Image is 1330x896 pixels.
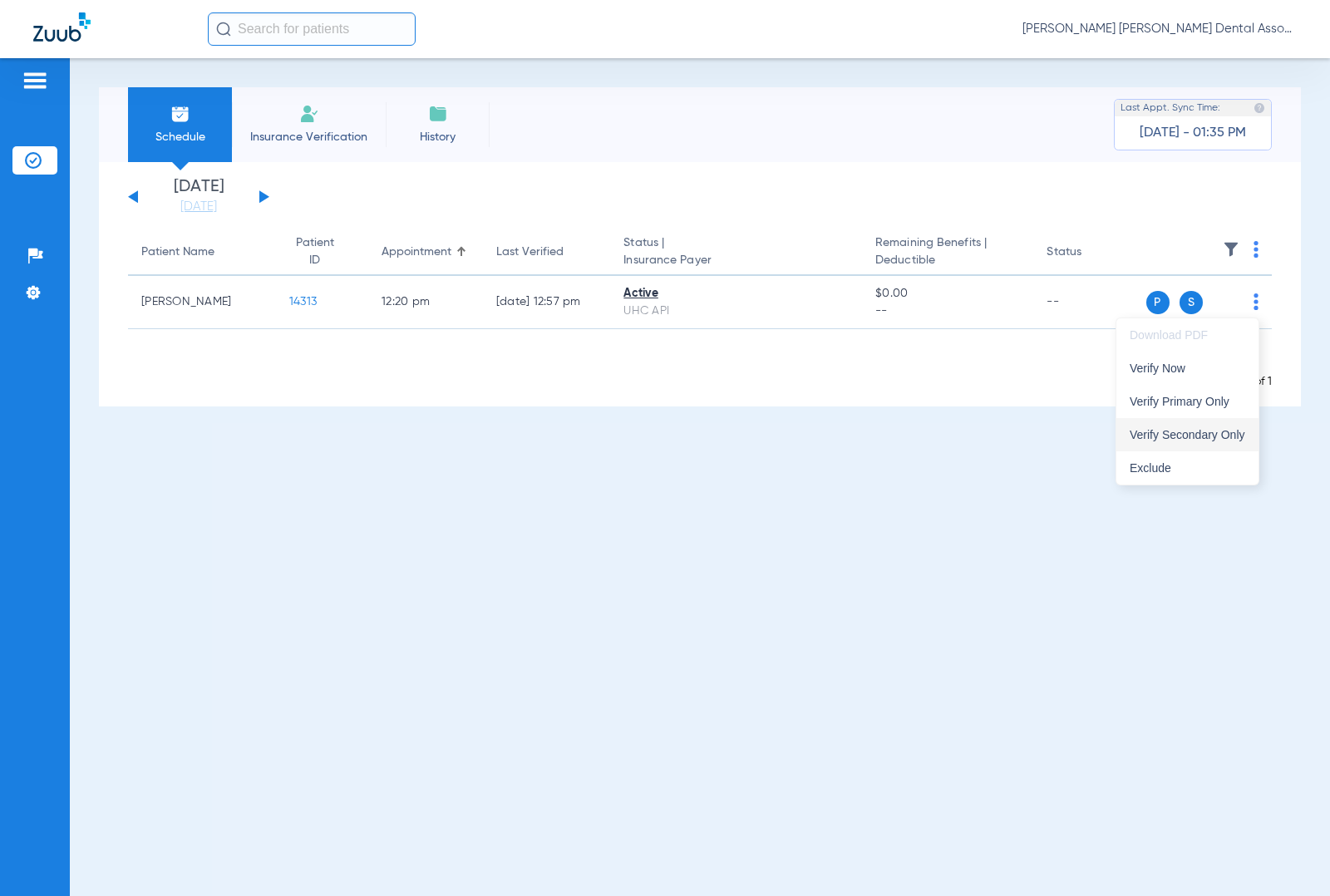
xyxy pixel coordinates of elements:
[1130,429,1245,441] span: Verify Secondary Only
[1130,362,1245,374] span: Verify Now
[1130,396,1245,407] span: Verify Primary Only
[1130,462,1245,474] span: Exclude
[1247,816,1330,896] iframe: Chat Widget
